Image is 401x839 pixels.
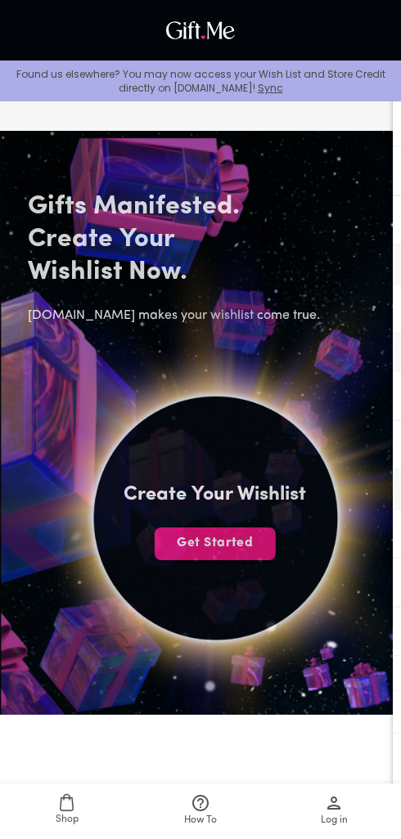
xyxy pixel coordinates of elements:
[258,81,283,95] a: Sync
[133,783,267,839] a: How To
[321,813,348,828] span: Log in
[13,67,388,95] p: Found us elsewhere? You may now access your Wish List and Store Credit directly on [DOMAIN_NAME]!
[124,482,306,508] h4: Create Your Wishlist
[184,813,217,828] span: How To
[162,17,239,43] img: GiftMe Logo
[56,812,79,828] span: Shop
[268,783,401,839] a: Log in
[155,534,276,552] span: Get Started
[155,527,276,560] button: Get Started
[143,780,258,806] h2: How It works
